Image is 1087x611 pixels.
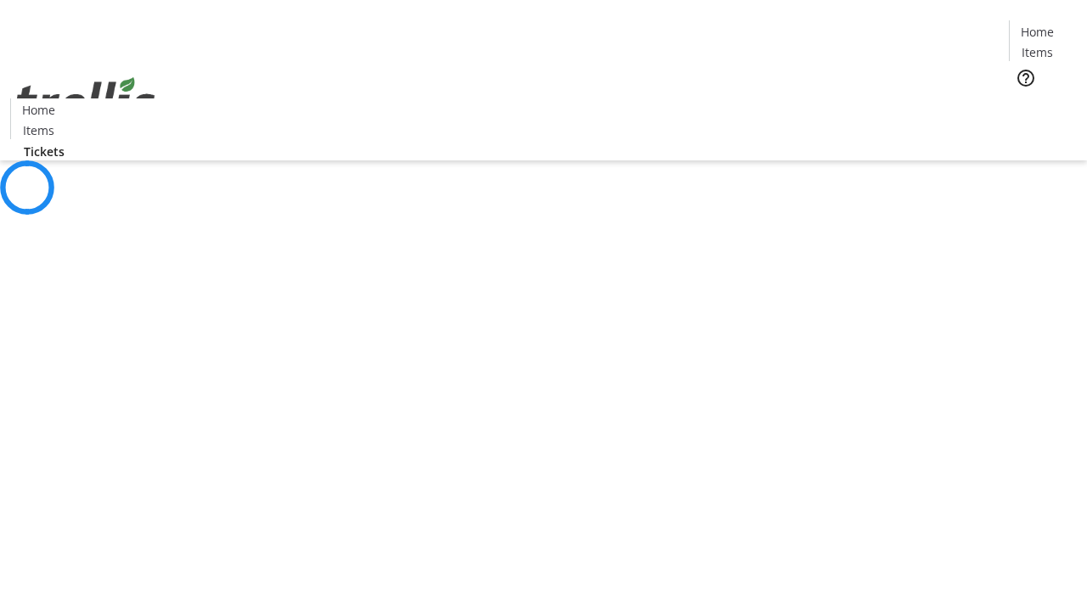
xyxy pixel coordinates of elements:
a: Home [11,101,65,119]
a: Tickets [10,143,78,160]
span: Items [23,121,54,139]
a: Tickets [1009,98,1077,116]
span: Tickets [1022,98,1063,116]
button: Help [1009,61,1043,95]
span: Home [1021,23,1054,41]
a: Home [1010,23,1064,41]
span: Tickets [24,143,65,160]
span: Items [1022,43,1053,61]
span: Home [22,101,55,119]
a: Items [1010,43,1064,61]
a: Items [11,121,65,139]
img: Orient E2E Organization s9BTNrfZUc's Logo [10,59,161,143]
